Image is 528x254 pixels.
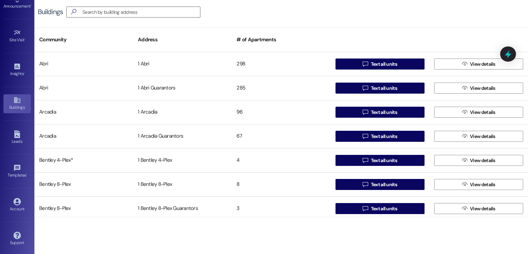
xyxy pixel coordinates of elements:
div: Arcadia [34,105,133,119]
a: Buildings [3,94,31,113]
span: Text all units [371,157,397,164]
span: View details [470,133,495,140]
a: Site Visit • [3,27,31,45]
button: Text all units [335,203,425,214]
div: 1 Abri Guarantors [133,81,232,95]
div: Arcadia [34,129,133,143]
input: Search by building address [82,7,200,17]
div: 298 [232,57,330,71]
span: Text all units [371,85,397,92]
div: 3 [232,202,330,215]
div: Address [133,31,232,48]
i:  [363,158,368,163]
i:  [462,158,467,163]
span: Text all units [371,205,397,212]
span: • [24,70,25,75]
span: • [31,3,32,8]
div: 8 [232,178,330,191]
i:  [462,109,467,115]
div: 285 [232,81,330,95]
a: Support [3,230,31,248]
i:  [363,134,368,139]
a: Account [3,196,31,214]
span: • [25,36,26,41]
button: Text all units [335,155,425,166]
span: • [26,172,27,177]
span: View details [470,61,495,68]
i:  [462,182,467,187]
button: View details [434,131,523,142]
div: 1 Bentley 8-Plex Guarantors [133,202,232,215]
div: Bentley 8-Plex [34,202,133,215]
div: Bentley 4-Plex* [34,154,133,167]
div: 1 Bentley 4-Plex [133,154,232,167]
i:  [363,61,368,67]
div: 1 Abri [133,57,232,71]
div: # of Apartments [232,31,330,48]
div: 1 Bentley 8-Plex [133,178,232,191]
div: Abri [34,81,133,95]
button: Text all units [335,83,425,94]
button: View details [434,155,523,166]
span: Text all units [371,109,397,116]
div: Abri [34,57,133,71]
i:  [462,206,467,211]
i:  [462,134,467,139]
button: Text all units [335,59,425,70]
i:  [68,8,79,15]
div: 67 [232,129,330,143]
span: Text all units [371,133,397,140]
button: Text all units [335,107,425,118]
div: 4 [232,154,330,167]
button: View details [434,83,523,94]
i:  [462,85,467,91]
button: View details [434,179,523,190]
div: Community [34,31,133,48]
button: View details [434,203,523,214]
span: Text all units [371,61,397,68]
div: 96 [232,105,330,119]
span: View details [470,205,495,212]
i:  [363,182,368,187]
a: Insights • [3,61,31,79]
div: 1 Arcadia Guarantors [133,129,232,143]
i:  [363,109,368,115]
button: View details [434,107,523,118]
div: Bentley 8-Plex [34,178,133,191]
span: View details [470,109,495,116]
a: Templates • [3,162,31,181]
button: View details [434,59,523,70]
span: View details [470,85,495,92]
i:  [363,85,368,91]
button: Text all units [335,179,425,190]
i:  [363,206,368,211]
button: Text all units [335,131,425,142]
a: Leads [3,128,31,147]
i:  [462,61,467,67]
div: 1 Arcadia [133,105,232,119]
span: Text all units [371,181,397,188]
div: Buildings [38,8,63,15]
span: View details [470,181,495,188]
span: View details [470,157,495,164]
